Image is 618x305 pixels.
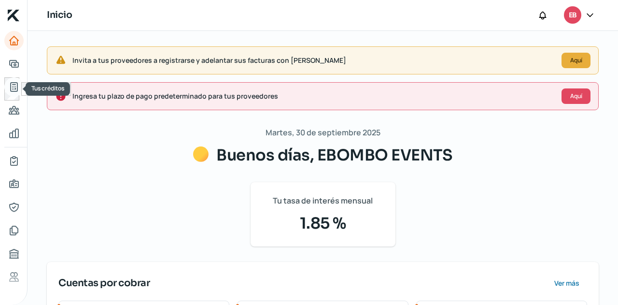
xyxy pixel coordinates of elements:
a: Documentos [4,221,24,240]
h1: Inicio [47,8,72,22]
a: Buró de crédito [4,244,24,263]
a: Inicio [4,31,24,50]
span: Ver más [554,280,579,287]
a: Referencias [4,267,24,287]
span: Cuentas por cobrar [58,276,150,290]
img: Saludos [193,146,209,162]
a: Tus créditos [4,77,24,97]
a: Mis finanzas [4,124,24,143]
span: Tus créditos [31,84,64,92]
span: Invita a tus proveedores a registrarse y adelantar sus facturas con [PERSON_NAME] [72,54,554,66]
span: Aquí [570,93,582,99]
span: Ingresa tu plazo de pago predeterminado para tus proveedores [72,90,554,102]
span: 1.85 % [262,212,384,235]
a: Adelantar facturas [4,54,24,73]
a: Representantes [4,198,24,217]
a: Mi contrato [4,151,24,171]
span: Martes, 30 de septiembre 2025 [266,126,380,140]
a: Pago a proveedores [4,101,24,120]
button: Aquí [562,88,590,104]
span: Buenos días, EBOMBO EVENTS [216,145,452,165]
a: Información general [4,174,24,194]
button: Ver más [546,274,587,293]
button: Aquí [562,53,590,68]
span: Tu tasa de interés mensual [273,194,373,208]
span: Aquí [570,58,582,63]
span: EB [569,10,576,21]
